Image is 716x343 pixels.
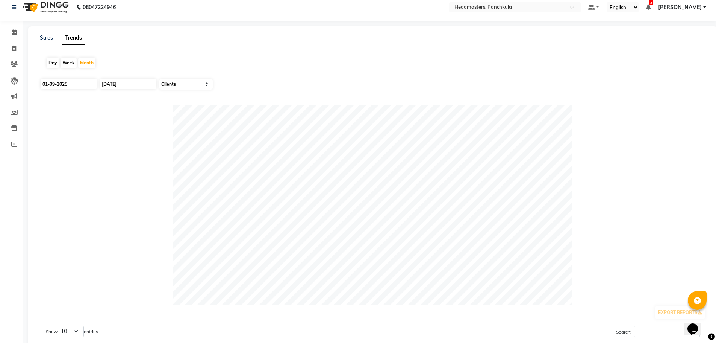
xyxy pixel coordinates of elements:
input: Search: [634,326,700,337]
div: Day [47,58,59,68]
label: Show entries [46,326,98,337]
a: Sales [40,34,53,41]
label: Search: [616,326,700,337]
span: [PERSON_NAME] [658,3,702,11]
a: Trends [62,31,85,45]
input: Start Date [41,79,97,89]
a: 2 [646,4,651,11]
div: Week [61,58,77,68]
input: End Date [100,79,156,89]
div: Month [78,58,95,68]
iframe: chat widget [684,313,708,335]
button: EXPORT REPORTS [655,306,705,319]
select: Showentries [58,326,84,337]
